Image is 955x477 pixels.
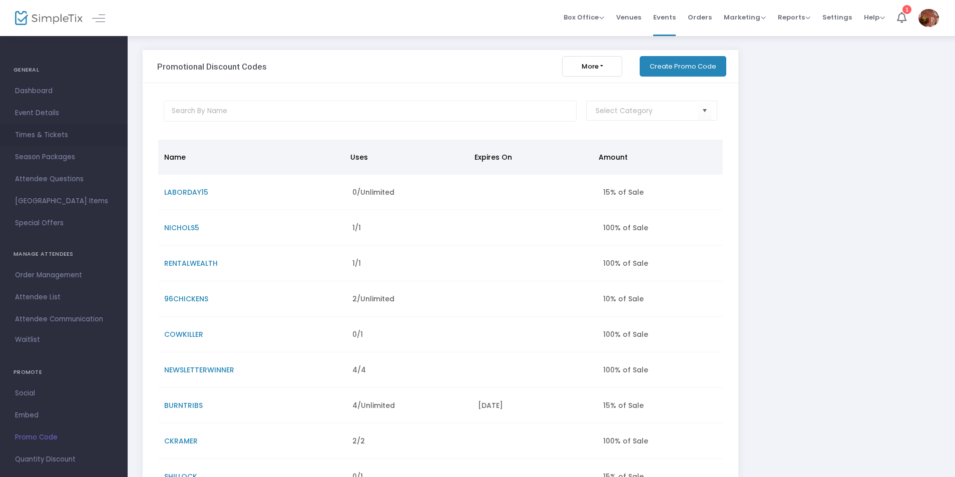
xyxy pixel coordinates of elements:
span: LABORDAY15 [164,187,208,197]
span: NEWSLETTERWINNER [164,365,234,375]
span: CKRAMER [164,436,198,446]
span: Order Management [15,269,113,282]
input: Select Category [596,106,698,116]
span: Venues [616,5,641,30]
button: Select [698,101,712,121]
span: Social [15,387,113,400]
span: Amount [599,152,628,162]
span: Quantity Discount [15,453,113,466]
span: Name [164,152,186,162]
span: Expires On [474,152,512,162]
h3: Promotional Discount Codes [157,62,267,72]
span: Box Office [564,13,604,22]
span: 100% of Sale [603,258,648,268]
h4: GENERAL [14,60,114,80]
span: Attendee Communication [15,313,113,326]
button: More [562,56,622,77]
h4: MANAGE ATTENDEES [14,244,114,264]
span: Times & Tickets [15,129,113,142]
h4: PROMOTE [14,362,114,382]
span: 2/Unlimited [352,294,394,304]
span: 100% of Sale [603,329,648,339]
span: 100% of Sale [603,436,648,446]
span: 0/1 [352,329,363,339]
span: 96CHICKENS [164,294,208,304]
span: Settings [822,5,852,30]
span: Dashboard [15,85,113,98]
span: Events [653,5,676,30]
span: 4/Unlimited [352,400,395,410]
span: Waitlist [15,335,40,345]
span: [GEOGRAPHIC_DATA] Items [15,195,113,208]
span: Promo Code [15,431,113,444]
span: Event Details [15,107,113,120]
span: COWKILLER [164,329,203,339]
span: Attendee Questions [15,173,113,186]
span: Season Packages [15,151,113,164]
input: Search By Name [164,101,577,122]
span: Orders [688,5,712,30]
div: 1 [902,5,911,14]
span: Marketing [724,13,766,22]
span: Attendee List [15,291,113,304]
span: NICHOLS5 [164,223,199,233]
span: 4/4 [352,365,366,375]
span: 1/1 [352,258,361,268]
span: Help [864,13,885,22]
span: Embed [15,409,113,422]
button: Create Promo Code [640,56,726,77]
span: 100% of Sale [603,365,648,375]
span: 15% of Sale [603,400,644,410]
span: 2/2 [352,436,365,446]
span: BURNTRIBS [164,400,203,410]
span: Uses [350,152,368,162]
span: RENTALWEALTH [164,258,218,268]
span: Reports [778,13,810,22]
span: 100% of Sale [603,223,648,233]
span: 0/Unlimited [352,187,394,197]
span: 10% of Sale [603,294,644,304]
span: 1/1 [352,223,361,233]
div: [DATE] [478,400,592,410]
span: 15% of Sale [603,187,644,197]
span: Special Offers [15,217,113,230]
